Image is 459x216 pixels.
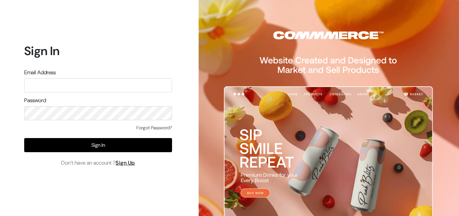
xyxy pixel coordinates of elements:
span: Don’t have an account ? [61,159,135,167]
label: Email Address [24,69,56,77]
label: Password [24,96,46,104]
a: Forgot Password? [136,124,172,131]
h1: Sign In [24,44,172,58]
button: Sign In [24,138,172,152]
a: Sign Up [116,159,135,166]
